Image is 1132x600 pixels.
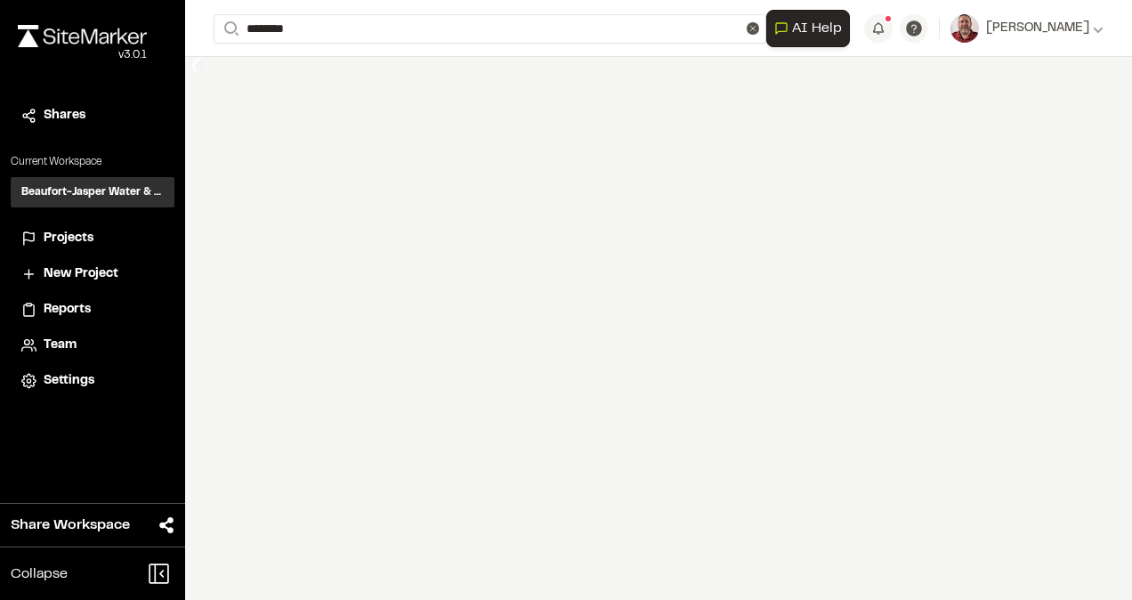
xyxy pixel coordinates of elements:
[44,229,93,248] span: Projects
[21,300,164,320] a: Reports
[21,264,164,284] a: New Project
[44,300,91,320] span: Reports
[766,10,850,47] button: Open AI Assistant
[214,14,246,44] button: Search
[950,14,979,43] img: User
[21,371,164,391] a: Settings
[950,14,1104,43] button: [PERSON_NAME]
[44,264,118,284] span: New Project
[986,19,1089,38] span: [PERSON_NAME]
[44,106,85,126] span: Shares
[21,106,164,126] a: Shares
[44,336,77,355] span: Team
[792,18,842,39] span: AI Help
[21,229,164,248] a: Projects
[18,25,147,47] img: rebrand.png
[21,184,164,200] h3: Beaufort-Jasper Water & Sewer Authority
[11,564,68,585] span: Collapse
[766,10,857,47] div: Open AI Assistant
[11,515,130,536] span: Share Workspace
[44,371,94,391] span: Settings
[11,154,174,170] p: Current Workspace
[747,22,759,35] button: Clear text
[18,47,147,63] div: Oh geez...please don't...
[21,336,164,355] a: Team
